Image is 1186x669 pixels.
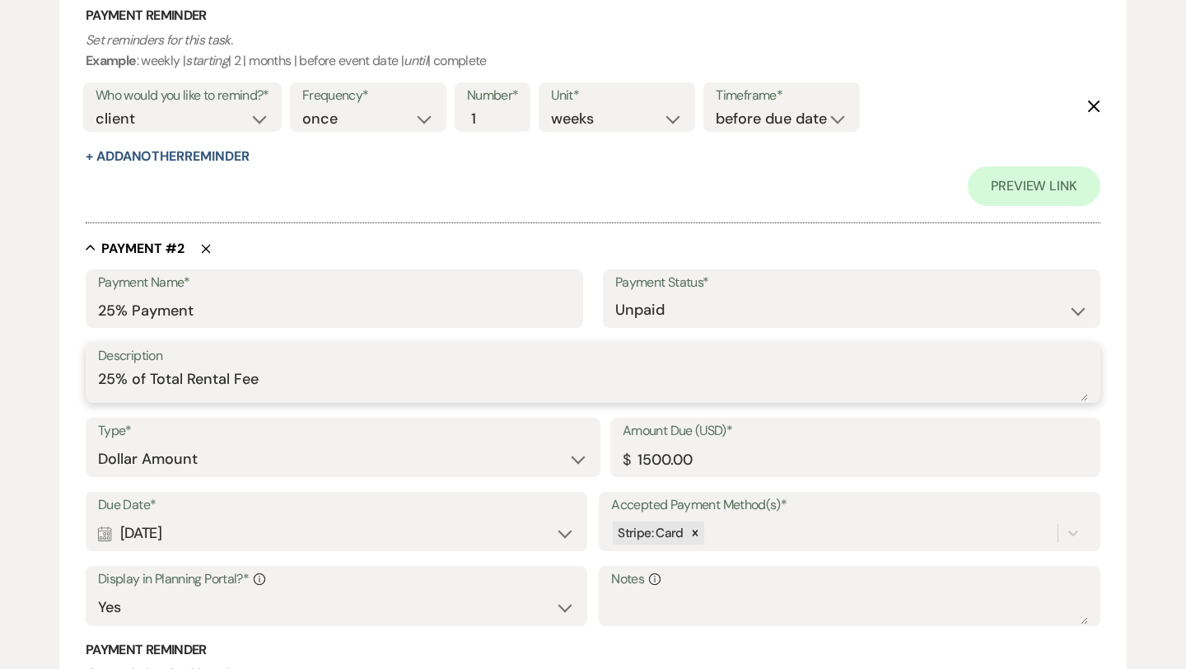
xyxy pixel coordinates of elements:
label: Timeframe* [716,84,847,108]
label: Unit* [551,84,683,108]
div: $ [623,449,630,471]
label: Type* [98,419,588,443]
h3: Payment Reminder [86,641,1100,659]
a: Preview Link [968,166,1100,206]
div: [DATE] [98,517,575,550]
textarea: 25% of Total Rental Fee [98,368,1088,401]
p: : weekly | | 2 | months | before event date | | complete [86,30,1100,72]
i: until [404,52,427,69]
h3: Payment Reminder [86,7,1100,25]
h5: Payment # 2 [101,240,184,258]
label: Notes [611,568,1088,592]
label: Display in Planning Portal?* [98,568,575,592]
label: Frequency* [302,84,434,108]
label: Amount Due (USD)* [623,419,1088,443]
button: Payment #2 [86,240,184,256]
label: Description [98,344,1088,368]
b: Example [86,52,137,69]
i: Set reminders for this task. [86,31,232,49]
span: Stripe: Card [618,525,683,541]
label: Payment Name* [98,271,571,295]
button: + AddAnotherReminder [86,150,249,163]
label: Who would you like to remind?* [96,84,269,108]
i: starting [185,52,228,69]
label: Number* [467,84,519,108]
label: Due Date* [98,494,575,517]
label: Payment Status* [615,271,1088,295]
label: Accepted Payment Method(s)* [611,494,1088,517]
